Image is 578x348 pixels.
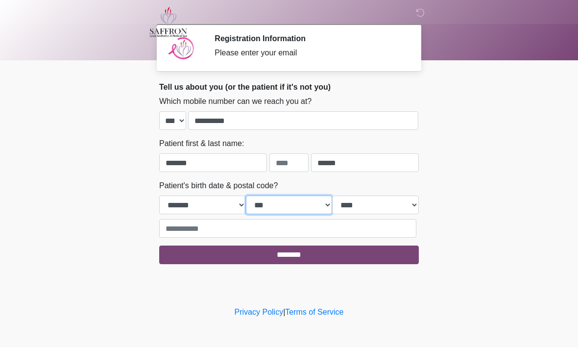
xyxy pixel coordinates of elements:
[159,180,278,192] label: Patient's birth date & postal code?
[159,96,312,108] label: Which mobile number can we reach you at?
[283,308,285,317] a: |
[167,34,196,64] img: Agent Avatar
[215,48,404,59] div: Please enter your email
[159,83,419,92] h2: Tell us about you (or the patient if it's not you)
[285,308,343,317] a: Terms of Service
[149,7,188,38] img: Saffron Laser Aesthetics and Medical Spa Logo
[235,308,284,317] a: Privacy Policy
[159,138,244,150] label: Patient first & last name:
